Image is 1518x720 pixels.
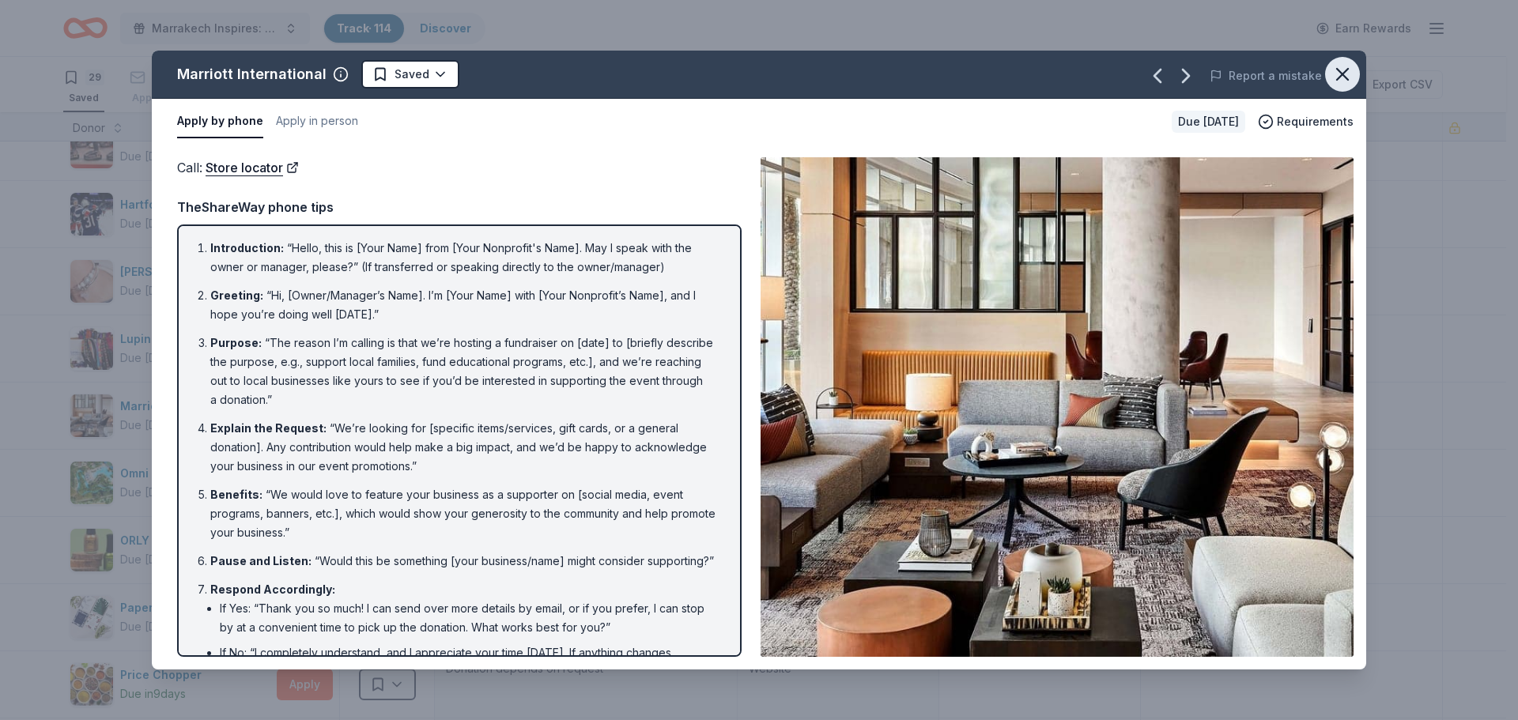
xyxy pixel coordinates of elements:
[210,336,262,349] span: Purpose :
[1210,66,1322,85] button: Report a mistake
[177,105,263,138] button: Apply by phone
[220,599,718,637] li: If Yes: “Thank you so much! I can send over more details by email, or if you prefer, I can stop b...
[1172,111,1245,133] div: Due [DATE]
[210,288,263,302] span: Greeting :
[1258,112,1354,131] button: Requirements
[177,62,327,87] div: Marriott International
[177,197,742,217] div: TheShareWay phone tips
[210,488,262,501] span: Benefits :
[361,60,459,89] button: Saved
[210,334,718,409] li: “The reason I’m calling is that we’re hosting a fundraiser on [date] to [briefly describe the pur...
[210,419,718,476] li: “We’re looking for [specific items/services, gift cards, or a general donation]. Any contribution...
[210,239,718,277] li: “Hello, this is [Your Name] from [Your Nonprofit's Name]. May I speak with the owner or manager, ...
[1277,112,1354,131] span: Requirements
[210,554,312,567] span: Pause and Listen :
[210,421,327,435] span: Explain the Request :
[210,485,718,542] li: “We would love to feature your business as a supporter on [social media, event programs, banners,...
[210,241,284,254] span: Introduction :
[276,105,358,138] button: Apply in person
[761,157,1354,657] img: Image for Marriott International
[210,286,718,324] li: “Hi, [Owner/Manager’s Name]. I’m [Your Name] with [Your Nonprofit’s Name], and I hope you’re doin...
[177,157,742,178] div: Call :
[206,157,299,178] a: Store locator
[210,552,718,571] li: “Would this be something [your business/name] might consider supporting?”
[210,582,335,596] span: Respond Accordingly :
[395,65,429,84] span: Saved
[220,643,718,700] li: If No: “I completely understand, and I appreciate your time [DATE]. If anything changes or if you...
